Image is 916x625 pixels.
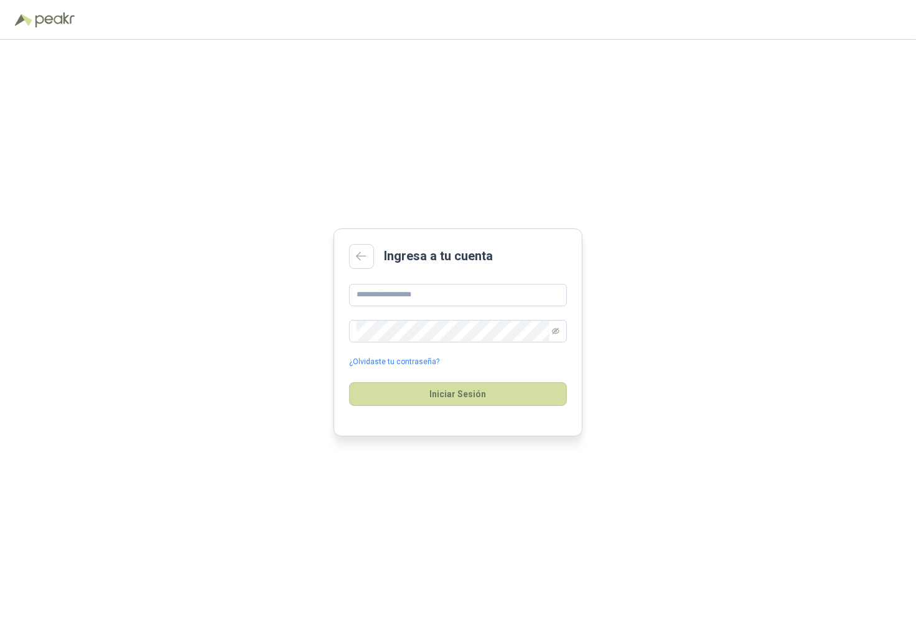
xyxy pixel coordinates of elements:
img: Peakr [35,12,75,27]
img: Logo [15,14,32,26]
a: ¿Olvidaste tu contraseña? [349,356,439,368]
span: eye-invisible [552,327,559,335]
h2: Ingresa a tu cuenta [384,247,493,266]
button: Iniciar Sesión [349,382,567,406]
